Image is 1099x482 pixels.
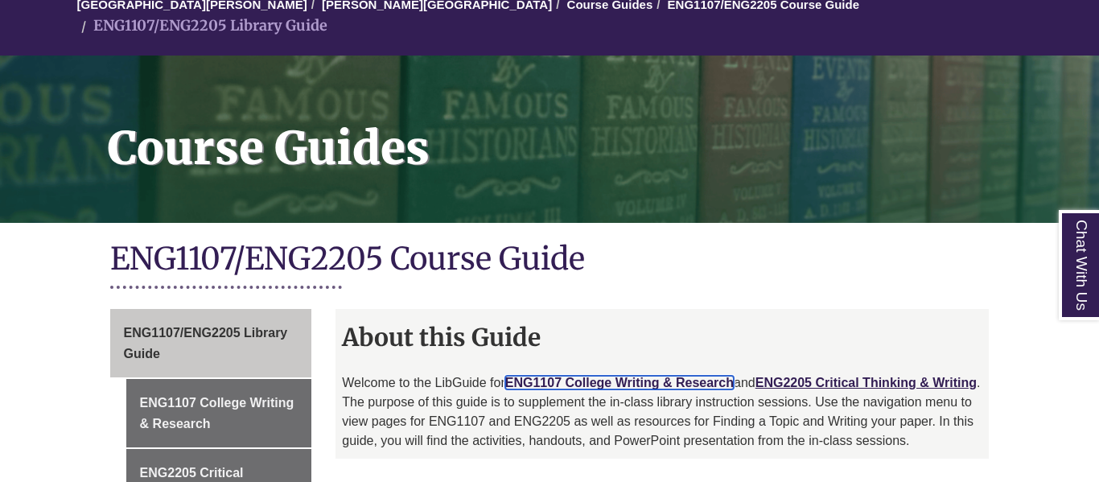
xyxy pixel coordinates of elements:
[126,379,312,447] a: ENG1107 College Writing & Research
[755,376,977,389] a: ENG2205 Critical Thinking & Writing
[77,14,327,38] li: ENG1107/ENG2205 Library Guide
[110,309,312,377] a: ENG1107/ENG2205 Library Guide
[124,326,288,360] span: ENG1107/ENG2205 Library Guide
[505,376,734,389] a: ENG1107 College Writing & Research
[90,56,1099,202] h1: Course Guides
[110,239,990,282] h1: ENG1107/ENG2205 Course Guide
[335,317,989,357] h2: About this Guide
[342,373,982,451] p: Welcome to the LibGuide for and . The purpose of this guide is to supplement the in-class library...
